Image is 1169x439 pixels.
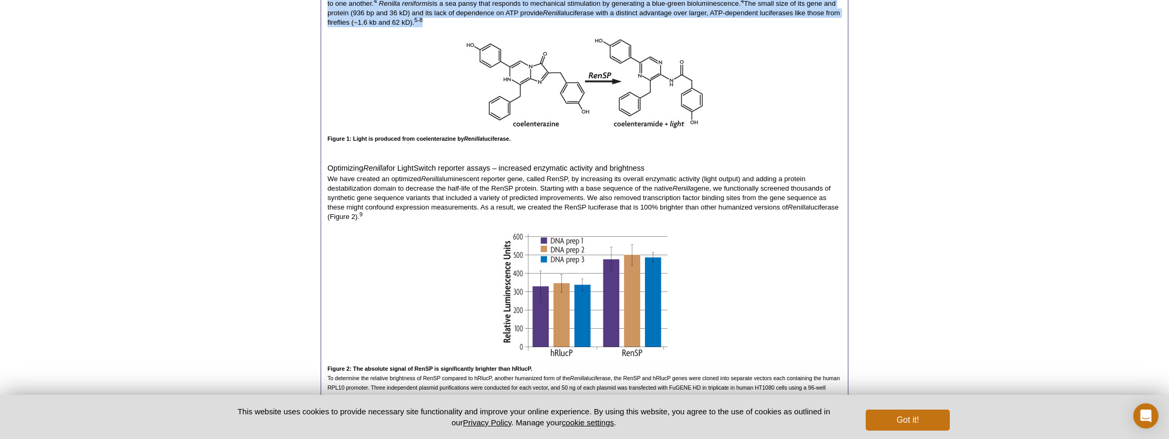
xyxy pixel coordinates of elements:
[421,175,442,183] i: Renilla
[1133,403,1158,428] div: Open Intercom Messenger
[464,135,483,142] i: Renilla
[327,375,840,410] span: To determine the relative brightness of RenSP compared to hRlucP, another humanized form of the l...
[414,17,423,23] sup: 5-8
[543,9,564,17] i: Renilla
[327,361,842,373] h5: Figure 2: The absolute signal of RenSP is significantly brighter than hRlucP.
[463,418,511,427] a: Privacy Policy
[327,174,842,222] p: We have created an optimized luminescent reporter gene, called RenSP, by increasing its overall e...
[360,211,363,217] sup: 9
[219,406,848,428] p: This website uses cookies to provide necessary site functionality and improve your online experie...
[327,163,842,173] h4: Optimizing for LightSwitch reporter assays – increased enzymatic activity and brightness
[570,375,587,381] i: Renilla
[788,203,809,211] i: Renilla
[562,418,614,427] button: cookie settings
[501,232,668,358] img: Graph comparing the relative brightness of active rensp compared to another humanized form renilla
[327,131,842,143] h5: Figure 1: Light is produced from coelenterazine by luciferase.
[673,184,694,192] i: Renilla
[866,410,950,431] button: Got it!
[363,164,386,172] i: Renilla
